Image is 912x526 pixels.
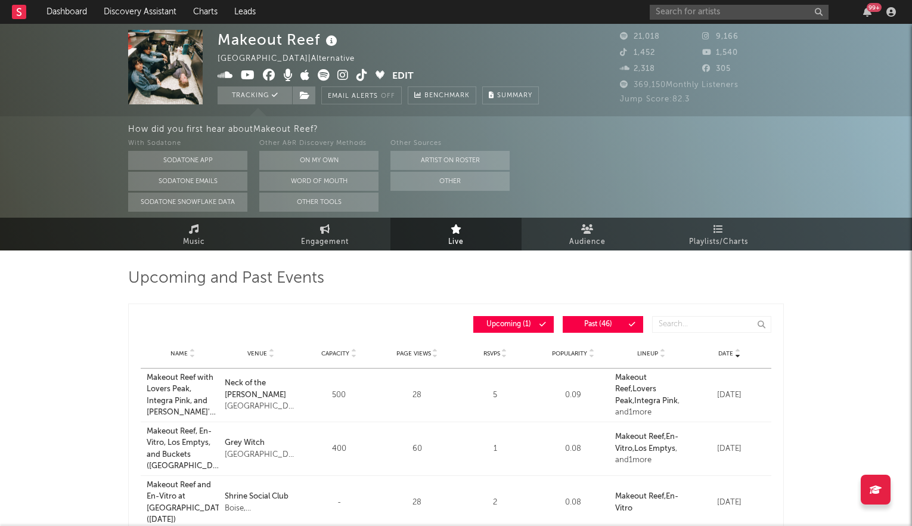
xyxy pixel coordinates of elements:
span: Upcoming and Past Events [128,271,324,286]
button: On My Own [259,151,379,170]
a: Neck of the [PERSON_NAME] [225,378,297,401]
span: Audience [569,235,606,249]
span: 369,150 Monthly Listeners [620,81,739,89]
div: , and 1 more [615,372,687,419]
button: Other [390,172,510,191]
button: Other Tools [259,193,379,212]
span: Past ( 46 ) [570,321,625,328]
div: With Sodatone [128,137,247,151]
span: RSVPs [483,350,500,357]
span: Engagement [301,235,349,249]
input: Search... [652,316,771,333]
span: 2,318 [620,65,655,73]
div: 60 [381,443,453,455]
span: Capacity [321,350,349,357]
button: Sodatone Emails [128,172,247,191]
a: Shrine Social Club [225,491,297,503]
button: Edit [392,69,414,84]
div: 500 [303,389,375,401]
span: Venue [247,350,267,357]
a: Engagement [259,218,390,250]
span: Lineup [637,350,658,357]
strong: Makeout Reef , [615,374,647,394]
em: Off [381,93,395,100]
span: Name [170,350,188,357]
button: Email AlertsOff [321,86,402,104]
a: En-Vitro [615,493,678,512]
div: [DATE] [693,497,765,509]
span: Date [718,350,733,357]
span: Music [183,235,205,249]
a: Makeout Reef, [615,374,647,394]
a: Makeout Reef, En-Vitro, Los Emptys, and Buckets ([GEOGRAPHIC_DATA]) at Grey Witch ([DATE]) [147,426,219,472]
span: 9,166 [702,33,739,41]
button: 99+ [863,7,871,17]
div: 28 [381,497,453,509]
a: Los Emptys [634,445,675,453]
div: 28 [381,389,453,401]
span: 1,540 [702,49,738,57]
div: 1 [459,443,531,455]
span: 1,452 [620,49,655,57]
span: Page Views [396,350,431,357]
span: 305 [702,65,731,73]
span: Upcoming ( 1 ) [481,321,536,328]
strong: En-Vitro , [615,433,678,453]
span: Benchmark [424,89,470,103]
a: En-Vitro, [615,433,678,453]
button: Artist on Roster [390,151,510,170]
div: , and 1 more [615,431,687,466]
div: Boise, [GEOGRAPHIC_DATA], [GEOGRAPHIC_DATA] [225,503,297,515]
button: Upcoming(1) [473,316,554,333]
input: Search for artists [650,5,829,20]
div: [DATE] [693,443,765,455]
button: Tracking [218,86,292,104]
a: Makeout Reef, [615,493,666,500]
span: Playlists/Charts [689,235,748,249]
div: Makeout Reef with Lovers Peak, Integra Pink, and [PERSON_NAME]'s Room at Neck of the [PERSON_NAME... [147,372,219,419]
span: Live [448,235,464,249]
div: [DATE] [693,389,765,401]
a: Lovers Peak, [615,385,656,405]
button: Sodatone Snowflake Data [128,193,247,212]
div: 2 [459,497,531,509]
a: Playlists/Charts [653,218,784,250]
button: Summary [482,86,539,104]
div: How did you first hear about Makeout Reef ? [128,122,912,137]
strong: Makeout Reef , [615,433,666,441]
button: Past(46) [563,316,643,333]
span: Popularity [552,350,587,357]
div: Makeout Reef [218,30,340,49]
a: Integra Pink [634,397,678,405]
a: Makeout Reef, [615,433,666,441]
div: 400 [303,443,375,455]
div: 0.08 [537,443,609,455]
div: [GEOGRAPHIC_DATA], [GEOGRAPHIC_DATA], [GEOGRAPHIC_DATA] [225,401,297,413]
button: Sodatone App [128,151,247,170]
a: Grey Witch [225,437,297,449]
div: - [303,497,375,509]
strong: Makeout Reef , [615,493,666,500]
div: 5 [459,389,531,401]
a: Live [390,218,522,250]
div: 0.08 [537,497,609,509]
div: [GEOGRAPHIC_DATA], [GEOGRAPHIC_DATA], [GEOGRAPHIC_DATA] [225,449,297,461]
strong: Lovers Peak , [615,385,656,405]
span: 21,018 [620,33,660,41]
a: Audience [522,218,653,250]
span: Summary [497,92,532,99]
a: Benchmark [408,86,476,104]
div: Other A&R Discovery Methods [259,137,379,151]
button: Word Of Mouth [259,172,379,191]
a: Makeout Reef and En-Vitro at [GEOGRAPHIC_DATA] ([DATE]) [147,479,219,526]
div: [GEOGRAPHIC_DATA] | Alternative [218,52,368,66]
a: Music [128,218,259,250]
